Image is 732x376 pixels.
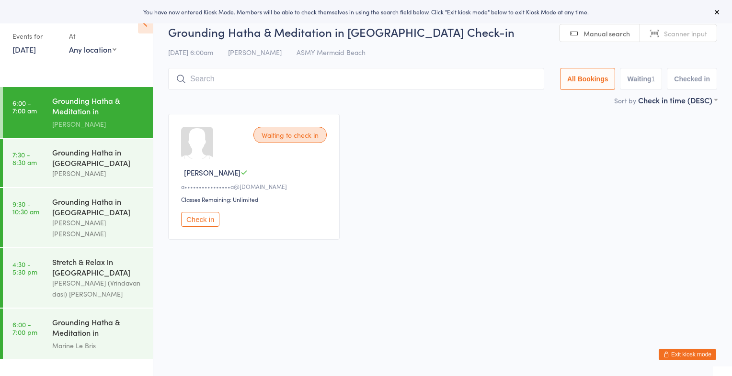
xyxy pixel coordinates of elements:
a: 7:30 -8:30 amGrounding Hatha in [GEOGRAPHIC_DATA][PERSON_NAME] [3,139,153,187]
div: Any location [69,44,116,55]
div: a••••••••••••••••a@[DOMAIN_NAME] [181,182,330,190]
span: [DATE] 6:00am [168,47,213,57]
div: Grounding Hatha & Meditation in [GEOGRAPHIC_DATA] [52,95,145,119]
div: Grounding Hatha in [GEOGRAPHIC_DATA] [52,147,145,168]
a: 6:00 -7:00 pmGrounding Hatha & Meditation in [GEOGRAPHIC_DATA]Marine Le Bris [3,309,153,359]
label: Sort by [614,96,636,105]
time: 4:30 - 5:30 pm [12,260,37,276]
div: Grounding Hatha in [GEOGRAPHIC_DATA] [52,196,145,217]
div: 1 [652,75,655,83]
div: Waiting to check in [253,127,327,143]
span: [PERSON_NAME] [228,47,282,57]
div: [PERSON_NAME] (Vrindavan dasi) [PERSON_NAME] [52,277,145,299]
time: 7:30 - 8:30 am [12,151,37,166]
div: At [69,28,116,44]
div: [PERSON_NAME] [PERSON_NAME] [52,217,145,239]
span: [PERSON_NAME] [184,167,240,177]
span: Scanner input [664,29,707,38]
a: [DATE] [12,44,36,55]
span: ASMY Mermaid Beach [297,47,366,57]
button: Checked in [667,68,717,90]
time: 9:30 - 10:30 am [12,200,39,215]
div: Marine Le Bris [52,340,145,351]
div: [PERSON_NAME] [52,168,145,179]
button: Waiting1 [620,68,662,90]
span: Manual search [583,29,630,38]
div: Classes Remaining: Unlimited [181,195,330,203]
button: All Bookings [560,68,616,90]
a: 6:00 -7:00 amGrounding Hatha & Meditation in [GEOGRAPHIC_DATA][PERSON_NAME] [3,87,153,138]
button: Exit kiosk mode [659,349,716,360]
a: 4:30 -5:30 pmStretch & Relax in [GEOGRAPHIC_DATA][PERSON_NAME] (Vrindavan dasi) [PERSON_NAME] [3,248,153,308]
time: 6:00 - 7:00 pm [12,321,37,336]
div: Events for [12,28,59,44]
h2: Grounding Hatha & Meditation in [GEOGRAPHIC_DATA] Check-in [168,24,717,40]
div: You have now entered Kiosk Mode. Members will be able to check themselves in using the search fie... [15,8,717,16]
div: Grounding Hatha & Meditation in [GEOGRAPHIC_DATA] [52,317,145,340]
input: Search [168,68,544,90]
div: [PERSON_NAME] [52,119,145,130]
a: 9:30 -10:30 amGrounding Hatha in [GEOGRAPHIC_DATA][PERSON_NAME] [PERSON_NAME] [3,188,153,247]
div: Stretch & Relax in [GEOGRAPHIC_DATA] [52,256,145,277]
time: 6:00 - 7:00 am [12,99,37,114]
div: Check in time (DESC) [638,95,717,105]
button: Check in [181,212,219,227]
